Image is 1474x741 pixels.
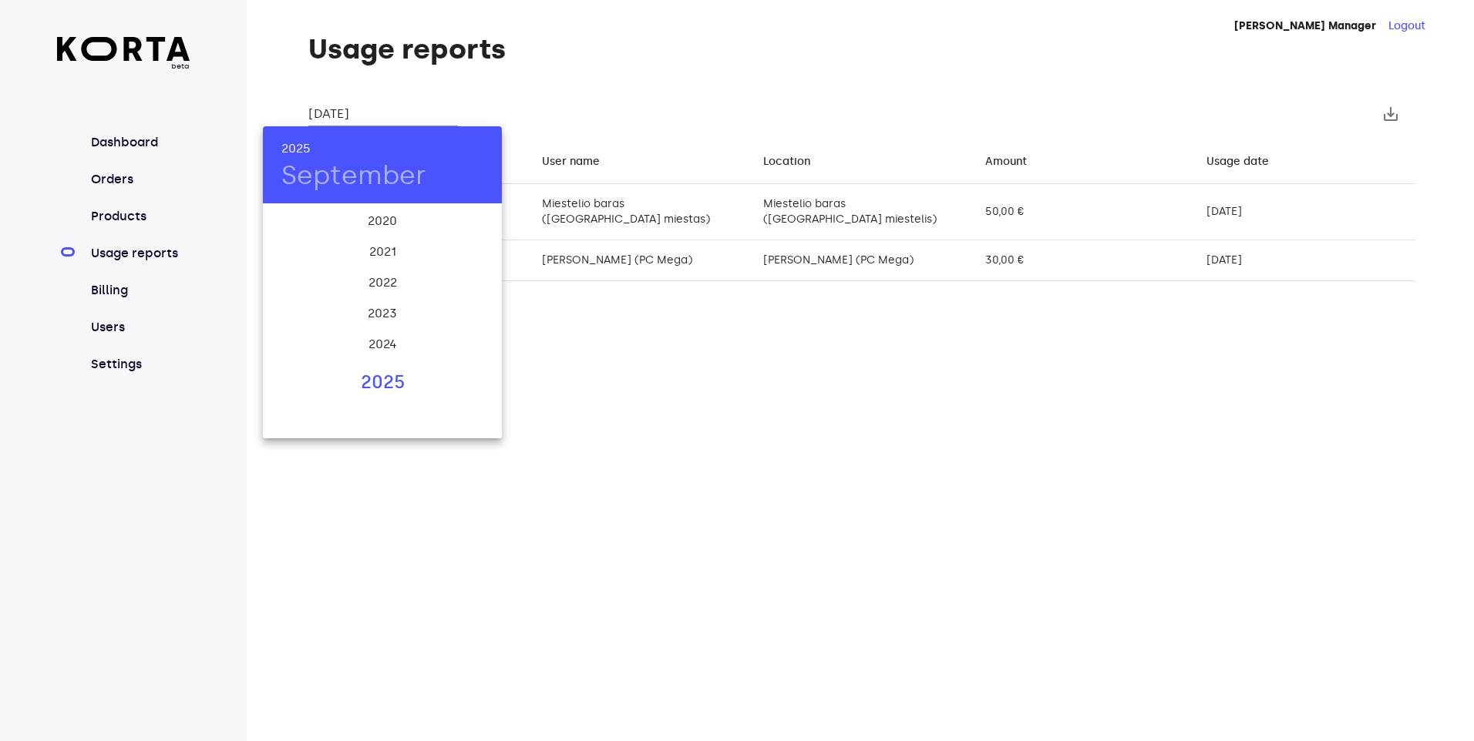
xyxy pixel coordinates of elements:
div: 2023 [263,298,502,329]
div: 2020 [263,206,502,236]
div: 2022 [263,267,502,298]
button: 2025 [281,138,311,159]
div: 2021 [263,236,502,267]
div: 2024 [263,329,502,360]
button: September [281,159,426,192]
div: 2025 [263,367,502,398]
